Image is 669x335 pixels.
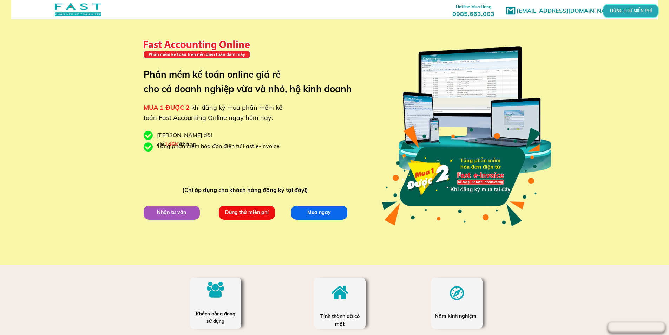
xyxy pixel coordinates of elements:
span: Hotline Mua Hàng [456,4,491,9]
h3: Phần mềm kế toán online giá rẻ cho cả doanh nghiệp vừa và nhỏ, hộ kinh doanh [144,67,362,96]
span: MUA 1 ĐƯỢC 2 [144,103,190,111]
div: Tỉnh thành đã có mặt [320,313,360,328]
span: 146K [164,141,179,148]
p: Mua ngay [291,205,347,219]
div: [PERSON_NAME] đãi chỉ /tháng [157,131,248,149]
p: Dùng thử miễn phí [218,205,275,219]
h1: [EMAIL_ADDRESS][DOMAIN_NAME] [517,6,620,15]
span: khi đăng ký mua phần mềm kế toán Fast Accounting Online ngay hôm nay: [144,103,282,122]
h3: 0985.663.003 [445,2,502,18]
p: DÙNG THỬ MIỄN PHÍ [622,9,639,13]
div: Tặng phần mềm hóa đơn điện tử Fast e-Invoice [157,142,285,151]
div: (Chỉ áp dụng cho khách hàng đăng ký tại đây!) [182,186,311,195]
div: Năm kinh nghiệm [435,312,479,320]
p: Nhận tư vấn [143,205,199,219]
div: Khách hàng đang sử dụng [194,310,237,325]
